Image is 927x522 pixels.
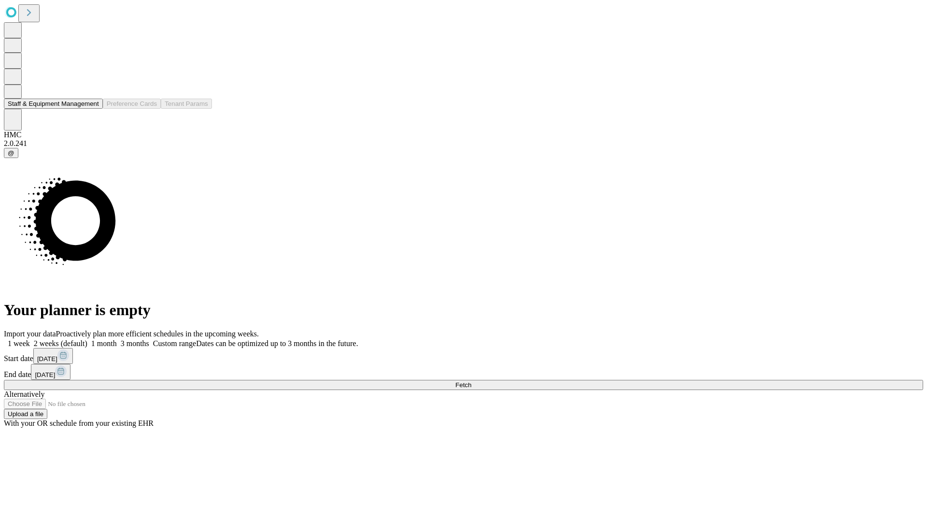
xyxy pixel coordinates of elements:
span: With your OR schedule from your existing EHR [4,419,154,427]
span: 1 month [91,339,117,348]
span: Import your data [4,330,56,338]
span: Dates can be optimized up to 3 months in the future. [196,339,358,348]
span: [DATE] [37,355,57,362]
span: Fetch [455,381,471,389]
button: Fetch [4,380,923,390]
div: 2.0.241 [4,139,923,148]
div: Start date [4,348,923,364]
span: 1 week [8,339,30,348]
span: Alternatively [4,390,44,398]
button: [DATE] [33,348,73,364]
span: @ [8,149,14,157]
button: [DATE] [31,364,70,380]
h1: Your planner is empty [4,301,923,319]
div: HMC [4,130,923,139]
span: [DATE] [35,371,55,378]
button: @ [4,148,18,158]
span: 2 weeks (default) [34,339,87,348]
button: Tenant Params [161,99,212,109]
span: Custom range [153,339,196,348]
button: Staff & Equipment Management [4,99,103,109]
span: 3 months [121,339,149,348]
div: End date [4,364,923,380]
span: Proactively plan more efficient schedules in the upcoming weeks. [56,330,259,338]
button: Preference Cards [103,99,161,109]
button: Upload a file [4,409,47,419]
